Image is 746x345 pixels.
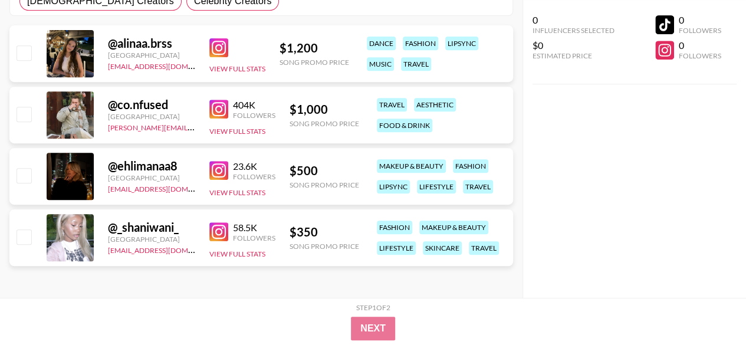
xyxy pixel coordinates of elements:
[280,58,349,67] div: Song Promo Price
[108,220,195,235] div: @ _shaniwani_
[290,119,359,128] div: Song Promo Price
[209,249,265,258] button: View Full Stats
[679,40,721,51] div: 0
[445,37,478,50] div: lipsync
[233,99,275,111] div: 404K
[233,160,275,172] div: 23.6K
[679,26,721,35] div: Followers
[377,221,412,234] div: fashion
[463,180,493,193] div: travel
[403,37,438,50] div: fashion
[290,102,359,117] div: $ 1,000
[356,303,390,312] div: Step 1 of 2
[108,60,226,71] a: [EMAIL_ADDRESS][DOMAIN_NAME]
[108,159,195,173] div: @ ehlimanaa8
[377,180,410,193] div: lipsync
[108,173,195,182] div: [GEOGRAPHIC_DATA]
[233,234,275,242] div: Followers
[209,64,265,73] button: View Full Stats
[469,241,499,255] div: travel
[414,98,456,111] div: aesthetic
[533,14,614,26] div: 0
[233,172,275,181] div: Followers
[280,41,349,55] div: $ 1,200
[108,36,195,51] div: @ alinaa.brss
[233,222,275,234] div: 58.5K
[108,112,195,121] div: [GEOGRAPHIC_DATA]
[290,225,359,239] div: $ 350
[108,244,226,255] a: [EMAIL_ADDRESS][DOMAIN_NAME]
[533,40,614,51] div: $0
[108,51,195,60] div: [GEOGRAPHIC_DATA]
[401,57,431,71] div: travel
[108,235,195,244] div: [GEOGRAPHIC_DATA]
[377,241,416,255] div: lifestyle
[209,100,228,119] img: Instagram
[453,159,488,173] div: fashion
[108,97,195,112] div: @ co.nfused
[108,121,282,132] a: [PERSON_NAME][EMAIL_ADDRESS][DOMAIN_NAME]
[419,221,488,234] div: makeup & beauty
[417,180,456,193] div: lifestyle
[533,51,614,60] div: Estimated Price
[351,317,395,340] button: Next
[679,14,721,26] div: 0
[367,37,396,50] div: dance
[233,111,275,120] div: Followers
[377,159,446,173] div: makeup & beauty
[423,241,462,255] div: skincare
[290,242,359,251] div: Song Promo Price
[377,98,407,111] div: travel
[367,57,394,71] div: music
[377,119,432,132] div: food & drink
[290,180,359,189] div: Song Promo Price
[687,286,732,331] iframe: Drift Widget Chat Controller
[209,161,228,180] img: Instagram
[209,38,228,57] img: Instagram
[209,222,228,241] img: Instagram
[533,26,614,35] div: Influencers Selected
[679,51,721,60] div: Followers
[209,127,265,136] button: View Full Stats
[290,163,359,178] div: $ 500
[209,188,265,197] button: View Full Stats
[108,182,226,193] a: [EMAIL_ADDRESS][DOMAIN_NAME]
